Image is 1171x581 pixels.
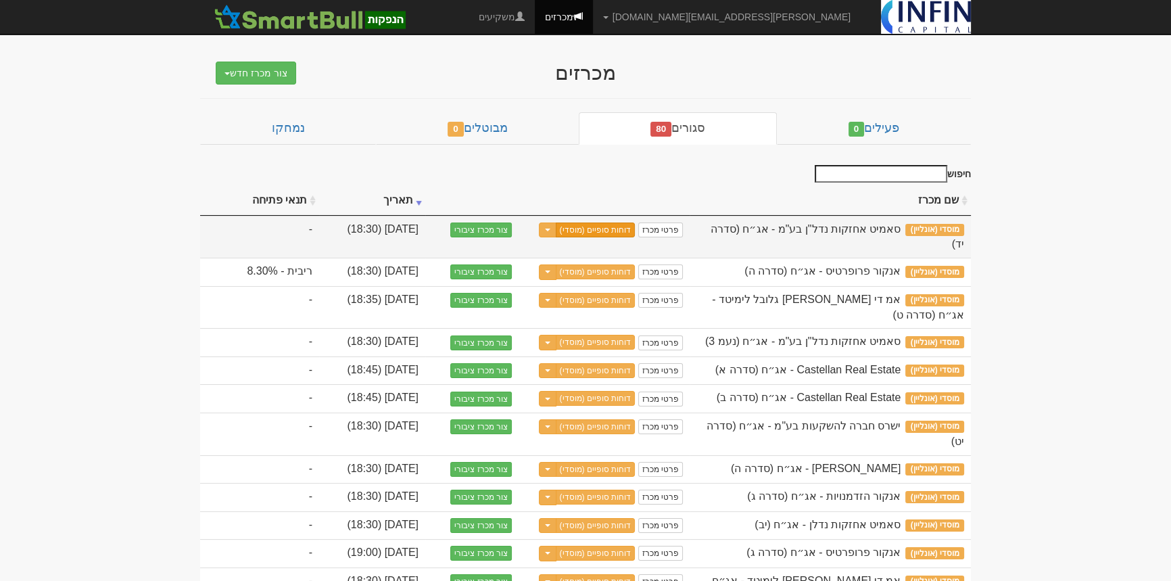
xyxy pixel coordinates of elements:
button: צור מכרז חדש [216,62,296,85]
button: צור מכרז ציבורי [450,293,512,308]
span: מוסדי (אונליין) [905,491,964,503]
a: דוחות סופיים (מוסדי) [556,546,636,561]
button: צור מכרז ציבורי [450,419,512,434]
span: 0 [849,122,865,137]
td: - [200,328,319,356]
a: דוחות סופיים (מוסדי) [556,363,636,378]
span: מוסדי (אונליין) [905,336,964,348]
button: צור מכרז ציבורי [450,546,512,561]
button: צור מכרז ציבורי [450,392,512,406]
a: דוחות סופיים (מוסדי) [556,293,636,308]
button: צור מכרז ציבורי [450,223,512,237]
a: פרטי מכרז [638,264,683,279]
span: מוסדי (אונליין) [905,365,964,377]
a: דוחות סופיים (מוסדי) [556,223,636,237]
th: שם מכרז : activate to sort column ascending [690,186,971,216]
a: פעילים [777,112,971,145]
td: - [200,384,319,413]
td: [DATE] (19:00) [319,539,425,567]
a: סגורים [579,112,777,145]
button: צור מכרז ציבורי [450,518,512,533]
a: דוחות סופיים (מוסדי) [556,518,636,533]
td: - [200,216,319,258]
input: חיפוש [815,165,947,183]
a: פרטי מכרז [638,293,683,308]
span: מוסדי (אונליין) [905,421,964,433]
a: דוחות סופיים (מוסדי) [556,264,636,279]
a: פרטי מכרז [638,490,683,505]
th: תאריך : activate to sort column ascending [319,186,425,216]
button: צור מכרז ציבורי [450,264,512,279]
span: מוסדי (אונליין) [905,547,964,559]
a: מבוטלים [376,112,579,145]
span: מוסדי (אונליין) [905,224,964,236]
a: פרטי מכרז [638,392,683,406]
span: אנקור פרופרטיס - אג״ח (סדרה ג) [746,547,901,558]
td: [DATE] (18:30) [319,455,425,484]
span: מוסדי (אונליין) [905,294,964,306]
td: [DATE] (18:30) [319,413,425,455]
button: צור מכרז ציבורי [450,363,512,378]
td: [DATE] (18:30) [319,328,425,356]
span: מוסדי (אונליין) [905,463,964,475]
span: מוסדי (אונליין) [905,519,964,532]
td: - [200,539,319,567]
span: סאמיט אחזקות נדל"ן בע"מ - אג״ח (סדרה יד) [711,223,964,250]
span: Castellan Real Estate - אג״ח (סדרה ב) [717,392,901,403]
span: מוסדי (אונליין) [905,266,964,278]
td: [DATE] (18:45) [319,384,425,413]
td: [DATE] (18:30) [319,483,425,511]
td: - [200,511,319,540]
td: - [200,286,319,329]
span: 0 [448,122,464,137]
div: מכרזים [322,62,849,84]
a: נמחקו [200,112,376,145]
span: סאמיט אחזקות נדל"ן בע"מ - אג״ח (נעמ 3) [705,335,901,347]
button: צור מכרז ציבורי [450,462,512,477]
button: צור מכרז ציבורי [450,335,512,350]
td: [DATE] (18:30) [319,511,425,540]
button: צור מכרז ציבורי [450,490,512,505]
span: Castellan Real Estate - אג״ח (סדרה א) [715,364,901,375]
a: דוחות סופיים (מוסדי) [556,462,636,477]
td: - [200,483,319,511]
td: [DATE] (18:35) [319,286,425,329]
span: קופרליין - אג״ח (סדרה ה) [731,463,901,474]
th: תנאי פתיחה : activate to sort column ascending [200,186,319,216]
td: - [200,455,319,484]
a: דוחות סופיים (מוסדי) [556,391,636,406]
span: אמ די גי ריאל אסטייט גלובל לימיטד - אג״ח (סדרה ט) [712,294,964,321]
td: ריבית - 8.30% [200,258,319,286]
a: דוחות סופיים (מוסדי) [556,335,636,350]
td: [DATE] (18:30) [319,216,425,258]
td: - [200,413,319,455]
a: פרטי מכרז [638,518,683,533]
span: מוסדי (אונליין) [905,392,964,404]
img: SmartBull Logo [210,3,409,30]
a: דוחות סופיים (מוסדי) [556,490,636,505]
a: פרטי מכרז [638,363,683,378]
a: פרטי מכרז [638,546,683,561]
span: ישרס חברה להשקעות בע"מ - אג״ח (סדרה יט) [707,420,964,447]
a: פרטי מכרז [638,335,683,350]
a: פרטי מכרז [638,462,683,477]
span: סאמיט אחזקות נדלן - אג״ח (יב) [755,519,901,530]
a: פרטי מכרז [638,223,683,237]
td: [DATE] (18:45) [319,356,425,385]
a: פרטי מכרז [638,419,683,434]
label: חיפוש [810,165,971,183]
span: אנקור הזדמנויות - אג״ח (סדרה ג) [747,490,901,502]
td: - [200,356,319,385]
td: [DATE] (18:30) [319,258,425,286]
span: אנקור פרופרטיס - אג״ח (סדרה ה) [744,265,901,277]
span: 80 [650,122,671,137]
a: דוחות סופיים (מוסדי) [556,419,636,434]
